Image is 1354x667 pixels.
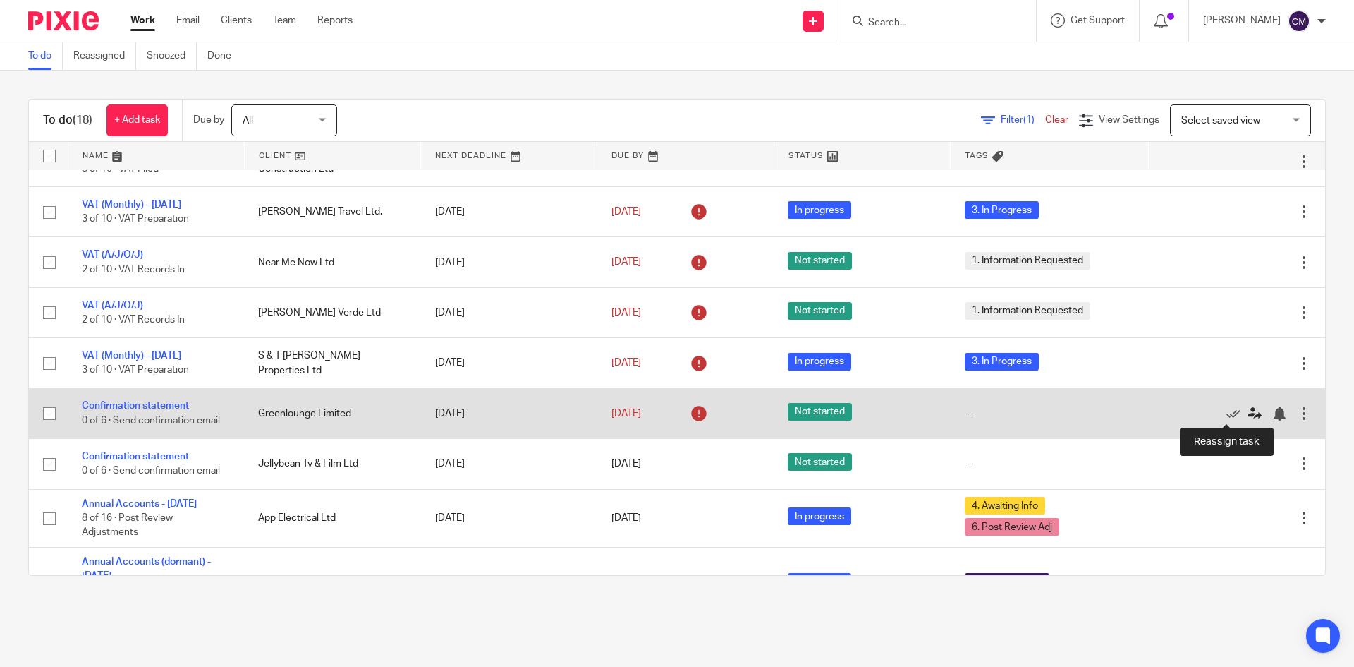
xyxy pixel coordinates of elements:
[82,250,143,260] a: VAT (A/J/O/J)
[82,466,220,476] span: 0 of 6 · Send confirmation email
[788,201,851,219] span: In progress
[1023,115,1035,125] span: (1)
[1203,13,1281,28] p: [PERSON_NAME]
[317,13,353,28] a: Reports
[965,252,1090,270] span: 1. Information Requested
[221,13,252,28] a: Clients
[244,439,420,489] td: Jellybean Tv & Film Ltd
[788,252,852,270] span: Not started
[176,13,200,28] a: Email
[965,152,989,160] span: Tags
[611,513,641,523] span: [DATE]
[1045,115,1068,125] a: Clear
[244,548,420,620] td: Digital Consultancy Ltd
[130,13,155,28] a: Work
[421,489,597,547] td: [DATE]
[611,409,641,419] span: [DATE]
[243,116,253,126] span: All
[421,338,597,388] td: [DATE]
[82,214,189,224] span: 3 of 10 · VAT Preparation
[611,308,641,318] span: [DATE]
[28,42,63,70] a: To do
[73,42,136,70] a: Reassigned
[73,114,92,126] span: (18)
[244,237,420,287] td: Near Me Now Ltd
[421,187,597,237] td: [DATE]
[82,351,181,361] a: VAT (Monthly) - [DATE]
[147,42,197,70] a: Snoozed
[965,497,1045,515] span: 4. Awaiting Info
[965,302,1090,320] span: 1. Information Requested
[244,489,420,547] td: App Electrical Ltd
[82,557,211,581] a: Annual Accounts (dormant) - [DATE]
[82,401,189,411] a: Confirmation statement
[611,459,641,469] span: [DATE]
[965,353,1039,371] span: 3. In Progress
[421,548,597,620] td: [DATE]
[82,366,189,375] span: 3 of 10 · VAT Preparation
[965,201,1039,219] span: 3. In Progress
[965,407,1135,421] div: ---
[28,11,99,30] img: Pixie
[611,207,641,217] span: [DATE]
[43,113,92,128] h1: To do
[611,257,641,267] span: [DATE]
[788,403,852,421] span: Not started
[788,302,852,320] span: Not started
[1001,115,1045,125] span: Filter
[788,573,851,591] span: In progress
[788,507,851,525] span: In progress
[965,457,1135,471] div: ---
[207,42,242,70] a: Done
[82,452,189,462] a: Confirmation statement
[1288,10,1310,32] img: svg%3E
[82,315,185,325] span: 2 of 10 · VAT Records In
[82,416,220,426] span: 0 of 6 · Send confirmation email
[244,338,420,388] td: S & T [PERSON_NAME] Properties Ltd
[82,200,181,210] a: VAT (Monthly) - [DATE]
[965,518,1059,536] span: 6. Post Review Adj
[82,164,159,174] span: 8 of 10 · VAT Filed
[421,287,597,337] td: [DATE]
[244,187,420,237] td: [PERSON_NAME] Travel Ltd.
[1099,115,1159,125] span: View Settings
[82,265,185,275] span: 2 of 10 · VAT Records In
[788,353,851,371] span: In progress
[244,287,420,337] td: [PERSON_NAME] Verde Ltd
[1226,407,1248,421] a: Mark as done
[788,453,852,471] span: Not started
[867,17,994,30] input: Search
[82,513,173,538] span: 8 of 16 · Post Review Adjustments
[82,301,143,311] a: VAT (A/J/O/J)
[1181,116,1260,126] span: Select saved view
[611,358,641,368] span: [DATE]
[421,439,597,489] td: [DATE]
[1071,16,1125,25] span: Get Support
[244,388,420,438] td: Greenlounge Limited
[421,237,597,287] td: [DATE]
[82,499,197,509] a: Annual Accounts - [DATE]
[106,104,168,136] a: + Add task
[193,113,224,127] p: Due by
[273,13,296,28] a: Team
[421,388,597,438] td: [DATE]
[965,573,1049,591] span: 7. Sent to Client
